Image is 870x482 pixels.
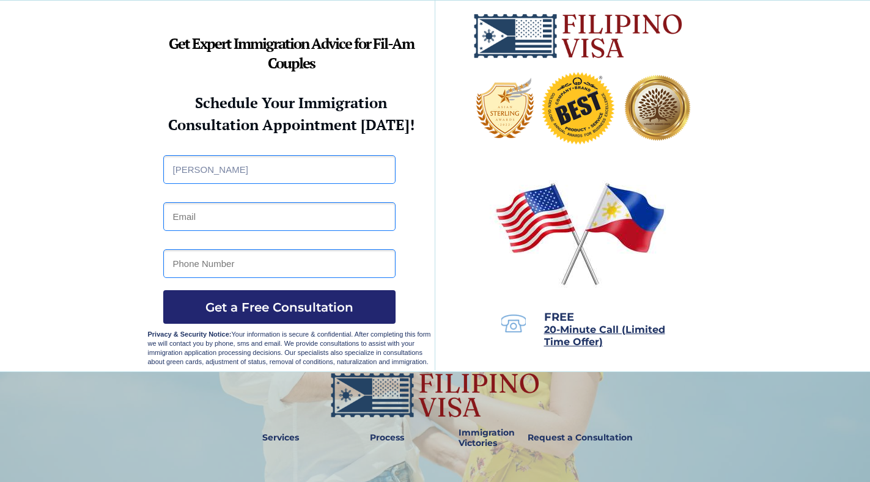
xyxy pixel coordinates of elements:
button: Get a Free Consultation [163,290,396,324]
strong: Immigration Victories [459,427,515,448]
strong: Schedule Your Immigration [195,93,387,112]
input: Phone Number [163,249,396,278]
a: Services [254,424,308,452]
a: Process [364,424,410,452]
strong: Get Expert Immigration Advice for Fil-Am Couples [169,34,414,73]
a: 20-Minute Call (Limited Time Offer) [544,325,665,347]
span: 20-Minute Call (Limited Time Offer) [544,324,665,348]
a: Request a Consultation [522,424,638,452]
strong: Services [262,432,299,443]
input: Email [163,202,396,231]
span: Your information is secure & confidential. After completing this form we will contact you by phon... [148,330,431,365]
input: Full Name [163,155,396,184]
span: Get a Free Consultation [163,300,396,315]
span: FREE [544,310,574,324]
a: Immigration Victories [454,424,495,452]
strong: Process [370,432,404,443]
strong: Request a Consultation [528,432,633,443]
strong: Consultation Appointment [DATE]! [168,115,415,134]
strong: Privacy & Security Notice: [148,330,232,338]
